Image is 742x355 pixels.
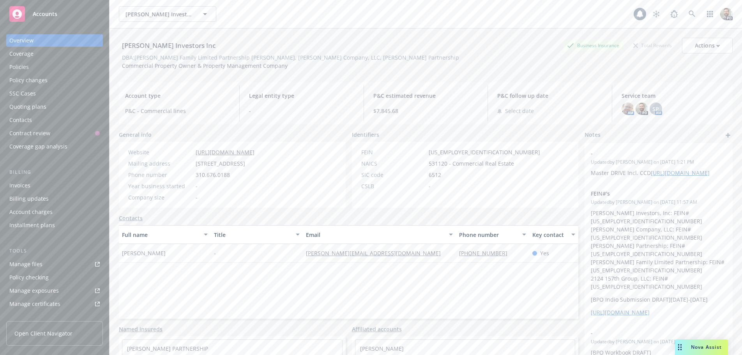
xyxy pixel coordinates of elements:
[629,41,676,50] div: Total Rewards
[429,182,431,190] span: -
[532,231,567,239] div: Key contact
[14,329,72,337] span: Open Client Navigator
[119,225,211,244] button: Full name
[9,258,42,270] div: Manage files
[196,159,245,168] span: [STREET_ADDRESS]
[9,48,34,60] div: Coverage
[211,225,303,244] button: Title
[128,171,193,179] div: Phone number
[591,189,706,198] span: FEIN#'s
[128,159,193,168] div: Mailing address
[249,92,354,100] span: Legal entity type
[196,171,230,179] span: 310.676.0188
[684,6,700,22] a: Search
[585,143,733,183] div: -Updatedby [PERSON_NAME] on [DATE] 1:21 PMMaster DRIVE Incl. CCD[URL][DOMAIN_NAME]
[505,107,534,115] span: Select date
[622,102,634,115] img: photo
[119,131,152,139] span: General info
[666,6,682,22] a: Report a Bug
[122,249,166,257] span: [PERSON_NAME]
[127,345,208,352] a: [PERSON_NAME] PARTNERSHIP
[9,34,34,47] div: Overview
[622,92,726,100] span: Service team
[691,344,722,350] span: Nova Assist
[9,271,49,284] div: Policy checking
[33,11,57,17] span: Accounts
[675,339,685,355] div: Drag to move
[6,298,103,310] a: Manage certificates
[9,179,30,192] div: Invoices
[651,169,710,177] a: [URL][DOMAIN_NAME]
[9,206,53,218] div: Account charges
[9,219,55,231] div: Installment plans
[9,74,48,87] div: Policy changes
[125,10,193,18] span: [PERSON_NAME] Investors Inc
[119,6,216,22] button: [PERSON_NAME] Investors Inc
[122,53,459,62] div: DBA: [PERSON_NAME] Family Limited Partnership [PERSON_NAME], [PERSON_NAME] Company, LLC, [PERSON_...
[540,249,549,257] span: Yes
[591,209,726,291] p: [PERSON_NAME] Investors, Inc: FEIN# [US_EMPLOYER_IDENTIFICATION_NUMBER] [PERSON_NAME] Company, LL...
[6,258,103,270] a: Manage files
[675,339,728,355] button: Nova Assist
[9,127,50,140] div: Contract review
[361,148,426,156] div: FEIN
[352,325,402,333] a: Affiliated accounts
[361,182,426,190] div: CSLB
[497,92,602,100] span: P&C follow up date
[352,131,379,139] span: Identifiers
[9,193,49,205] div: Billing updates
[6,34,103,47] a: Overview
[373,92,478,100] span: P&C estimated revenue
[591,309,650,316] a: [URL][DOMAIN_NAME]
[119,214,143,222] a: Contacts
[306,231,444,239] div: Email
[695,38,720,53] div: Actions
[373,107,478,115] span: $7,845.68
[128,193,193,201] div: Company size
[429,148,540,156] span: [US_EMPLOYER_IDENTIFICATION_NUMBER]
[196,193,198,201] span: -
[591,329,706,337] span: -
[361,171,426,179] div: SIC code
[6,140,103,153] a: Coverage gap analysis
[6,284,103,297] a: Manage exposures
[9,101,46,113] div: Quoting plans
[361,159,426,168] div: NAICS
[6,48,103,60] a: Coverage
[648,6,664,22] a: Stop snowing
[563,41,623,50] div: Business Insurance
[122,62,288,69] span: Commercial Property Owner & Property Management Company
[585,183,733,323] div: FEIN#'sUpdatedby [PERSON_NAME] on [DATE] 11:57 AM[PERSON_NAME] Investors, Inc: FEIN# [US_EMPLOYER...
[6,193,103,205] a: Billing updates
[9,311,46,323] div: Manage BORs
[6,271,103,284] a: Policy checking
[128,182,193,190] div: Year business started
[249,107,354,115] span: -
[702,6,718,22] a: Switch app
[6,247,103,255] div: Tools
[128,148,193,156] div: Website
[591,169,726,177] p: Master DRIVE Incl. CCD
[9,298,60,310] div: Manage certificates
[591,295,726,304] p: [BPO Indio Submission DRAFT][DATE]-[DATE]
[585,131,601,140] span: Notes
[6,74,103,87] a: Policy changes
[6,87,103,100] a: SSC Cases
[9,61,29,73] div: Policies
[122,231,199,239] div: Full name
[529,225,578,244] button: Key contact
[196,182,198,190] span: -
[6,114,103,126] a: Contacts
[720,8,733,20] img: photo
[303,225,456,244] button: Email
[429,159,514,168] span: 531120 - Commercial Real Estate
[6,61,103,73] a: Policies
[125,92,230,100] span: Account type
[6,179,103,192] a: Invoices
[6,3,103,25] a: Accounts
[9,87,36,100] div: SSC Cases
[9,140,67,153] div: Coverage gap analysis
[591,199,726,206] span: Updated by [PERSON_NAME] on [DATE] 11:57 AM
[652,105,659,113] span: SP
